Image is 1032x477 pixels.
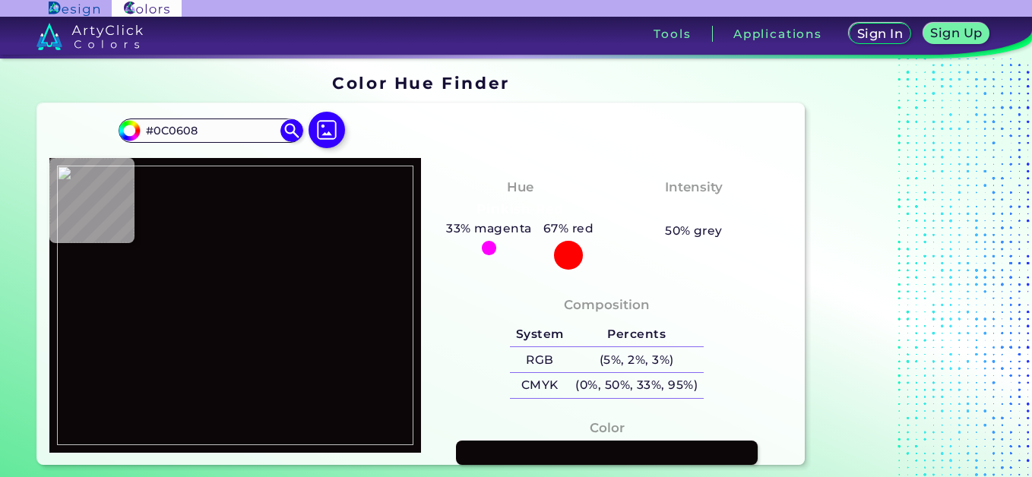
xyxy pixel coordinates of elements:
h5: Percents [570,322,704,347]
h5: (5%, 2%, 3%) [570,347,704,372]
h5: Sign In [859,28,901,39]
h1: Color Hue Finder [332,71,509,94]
a: Sign In [852,24,907,43]
h5: 50% grey [665,221,723,241]
img: icon search [280,119,303,142]
h3: Pastel [666,201,723,219]
h5: Sign Up [933,27,980,39]
img: ArtyClick Design logo [49,2,100,16]
img: icon picture [309,112,345,148]
a: Sign Up [926,24,986,43]
h4: Color [590,417,625,439]
h4: Composition [564,294,650,316]
h5: CMYK [510,373,569,398]
h5: System [510,322,569,347]
h5: 67% red [537,219,600,238]
iframe: Advertisement [811,68,1001,471]
h5: (0%, 50%, 33%, 95%) [570,373,704,398]
h3: Pinkish Red [470,201,570,219]
h5: RGB [510,347,569,372]
h3: Applications [733,28,822,39]
img: logo_artyclick_colors_white.svg [36,23,144,50]
h4: Hue [507,176,533,198]
h5: 33% magenta [441,219,538,238]
input: type color.. [140,120,281,141]
h3: Tools [654,28,691,39]
img: 06e2c53a-cd23-4183-815d-071158b74074 [57,166,413,445]
h4: Intensity [665,176,723,198]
